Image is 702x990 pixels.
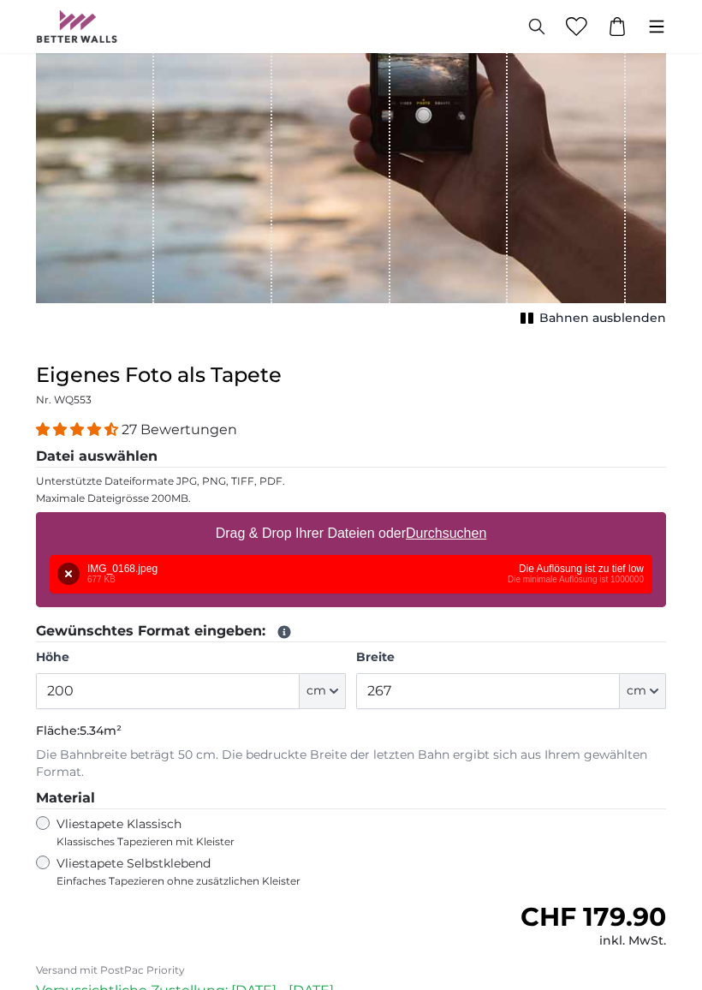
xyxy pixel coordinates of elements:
span: Nr. WQ553 [36,393,92,406]
p: Fläche: [36,723,666,740]
span: CHF 179.90 [521,901,666,933]
span: 27 Bewertungen [122,421,237,438]
button: Bahnen ausblenden [515,307,666,331]
span: cm [306,683,326,700]
span: Einfaches Tapezieren ohne zusätzlichen Kleister [57,874,455,888]
legend: Material [36,788,666,809]
div: inkl. MwSt. [521,933,666,950]
label: Höhe [36,649,346,666]
legend: Datei auswählen [36,446,666,468]
span: 5.34m² [80,723,122,738]
legend: Gewünschtes Format eingeben: [36,621,666,642]
p: Versand mit PostPac Priority [36,963,666,977]
h1: Eigenes Foto als Tapete [36,361,666,389]
label: Vliestapete Klassisch [57,816,360,849]
label: Vliestapete Selbstklebend [57,856,455,888]
span: Bahnen ausblenden [539,310,666,327]
u: Durchsuchen [406,526,486,540]
p: Die Bahnbreite beträgt 50 cm. Die bedruckte Breite der letzten Bahn ergibt sich aus Ihrem gewählt... [36,747,666,781]
span: Klassisches Tapezieren mit Kleister [57,835,360,849]
button: cm [300,673,346,709]
p: Unterstützte Dateiformate JPG, PNG, TIFF, PDF. [36,474,666,488]
label: Drag & Drop Ihrer Dateien oder [209,516,494,551]
button: cm [620,673,666,709]
span: cm [627,683,646,700]
label: Breite [356,649,666,666]
span: 4.41 stars [36,421,122,438]
img: Betterwalls [36,10,118,43]
p: Maximale Dateigrösse 200MB. [36,492,666,505]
